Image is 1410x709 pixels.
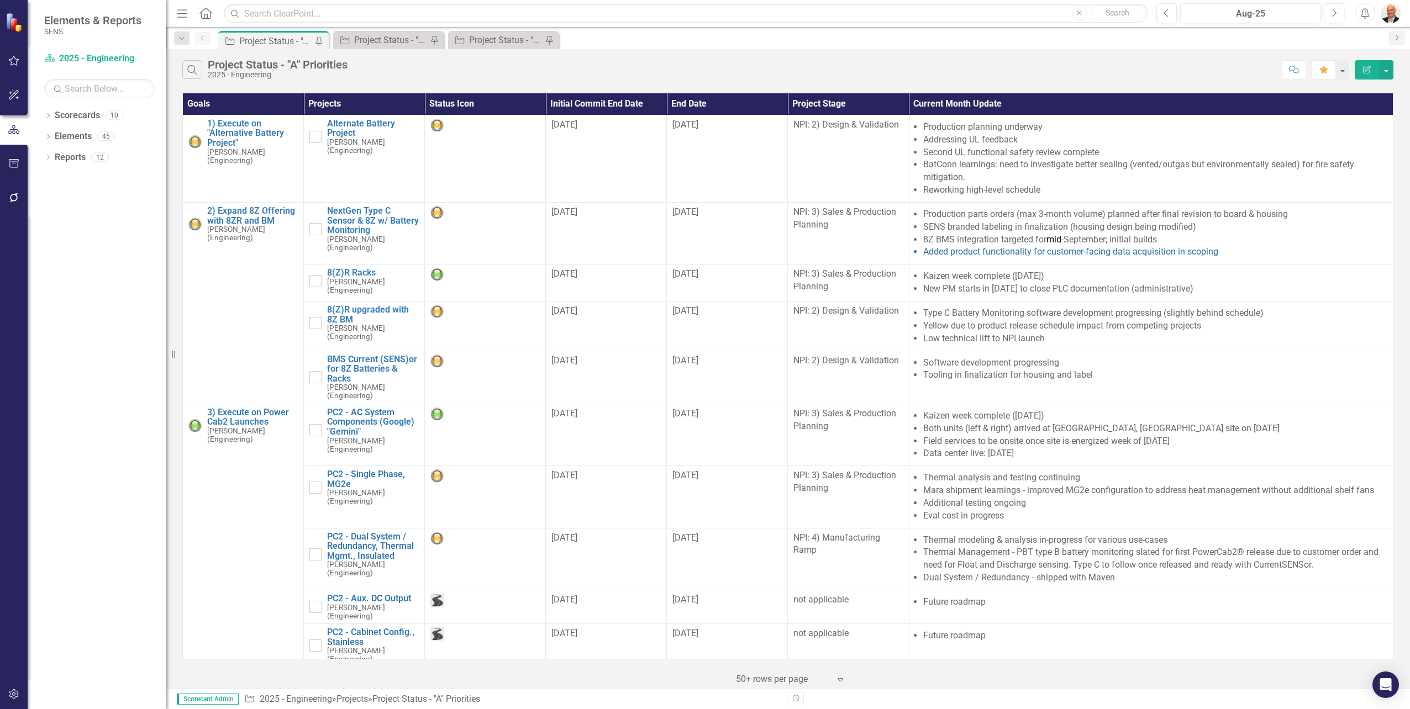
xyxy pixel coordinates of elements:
span: [DATE] [672,408,698,419]
td: Double-Click to Edit [788,466,909,528]
li: Type C Battery Monitoring software development progressing (slightly behind schedule) [923,307,1387,320]
td: Double-Click to Edit [425,351,546,404]
li: 8Z BMS integration targeted for -September; initial builds [923,234,1387,246]
a: Project Status - "C" Priorities [451,33,542,47]
td: Double-Click to Edit [909,202,1393,264]
td: Double-Click to Edit [909,528,1393,590]
img: Yellow: At Risk/Needs Attention [430,305,444,318]
input: Search Below... [44,79,155,98]
button: Don Nohavec [1381,3,1401,23]
span: [DATE] [551,119,577,130]
td: Double-Click to Edit [546,351,667,404]
small: [PERSON_NAME] (Engineering) [327,235,419,252]
span: [DATE] [672,207,698,217]
a: Elements [55,130,92,143]
button: Aug-25 [1180,3,1321,23]
a: 2) Expand 8Z Offering with 8ZR and BM [207,206,298,225]
td: Double-Click to Edit Right Click for Context Menu [304,301,425,351]
span: Scorecard Admin [177,694,239,705]
button: Search [1090,6,1145,21]
span: Added product functionality for customer-facing data acquisition in scoping [923,246,1218,257]
td: Double-Click to Edit [909,590,1393,623]
td: Double-Click to Edit [546,202,667,264]
span: [DATE] [551,408,577,419]
li: Thermal analysis and testing continuing [923,472,1387,484]
span: [DATE] [551,305,577,316]
div: Aug-25 [1184,7,1317,20]
small: [PERSON_NAME] (Engineering) [207,148,298,165]
li: Tooling in finalization for housing and label [923,369,1387,382]
td: Double-Click to Edit Right Click for Context Menu [304,264,425,301]
small: [PERSON_NAME] (Engineering) [327,489,419,505]
li: BatConn learnings: need to investigate better sealing (vented/outgas but environmentally sealed) ... [923,158,1387,184]
li: Field services to be onsite once site is energized week of [DATE] [923,435,1387,448]
small: [PERSON_NAME] (Engineering) [327,138,419,155]
img: Yellow: At Risk/Needs Attention [188,135,202,149]
td: Double-Click to Edit Right Click for Context Menu [304,590,425,623]
img: Green: On Track [430,408,444,421]
td: Double-Click to Edit [788,404,909,465]
td: Double-Click to Edit [546,624,667,668]
td: Double-Click to Edit [425,301,546,351]
a: Alternate Battery Project [327,119,419,138]
a: BMS Current (SENS)or for 8Z Batteries & Racks [327,354,419,384]
small: SENS [44,27,141,36]
img: Yellow: At Risk/Needs Attention [430,532,444,545]
small: [PERSON_NAME] (Engineering) [207,427,298,443]
span: [DATE] [551,355,577,366]
div: Project Status - "A" Priorities [372,694,480,704]
span: [DATE] [551,628,577,638]
td: Double-Click to Edit [425,264,546,301]
a: 3) Execute on Power Cab2 Launches [207,408,298,427]
td: Double-Click to Edit [667,466,788,528]
td: Double-Click to Edit [788,528,909,590]
span: NPI: 3) Sales & Production Planning [793,408,896,431]
li: Thermal modeling & analysis in-progress for various use-cases [923,534,1387,547]
img: Yellow: At Risk/Needs Attention [188,218,202,231]
a: Reports [55,151,86,164]
td: Double-Click to Edit [909,466,1393,528]
span: NPI: 2) Design & Validation [793,305,899,316]
span: NPI: 3) Sales & Production Planning [793,470,896,493]
li: New PM starts in [DATE] to close PLC documentation (administrative) [923,283,1387,295]
span: [DATE] [551,207,577,217]
td: Double-Click to Edit [909,264,1393,301]
div: Project Status - "A" Priorities [239,34,312,48]
td: Double-Click to Edit [788,202,909,264]
td: Double-Click to Edit [909,624,1393,668]
li: Thermal Management - PBT type B battery monitoring slated for first PowerCab2® release due to cus... [923,546,1387,572]
td: Double-Click to Edit [667,404,788,465]
td: Double-Click to Edit [425,590,546,623]
span: not applicable [793,628,849,638]
li: Additional testing ongoing [923,497,1387,510]
td: Double-Click to Edit [667,351,788,404]
span: [DATE] [672,355,698,366]
span: not applicable [793,594,849,605]
span: [DATE] [672,594,698,605]
td: Double-Click to Edit Right Click for Context Menu [304,202,425,264]
td: Double-Click to Edit [667,202,788,264]
li: Software development progressing [923,357,1387,369]
li: Reworking high-level schedule [923,184,1387,197]
a: 8(Z)R upgraded with 8Z BM [327,305,419,324]
td: Double-Click to Edit [788,351,909,404]
a: PC2 - AC System Components (Google) "Gemini" [327,408,419,437]
td: Double-Click to Edit [425,115,546,202]
td: Double-Click to Edit Right Click for Context Menu [183,115,304,202]
span: [DATE] [672,268,698,279]
td: Double-Click to Edit [667,590,788,623]
span: [DATE] [551,594,577,605]
div: 12 [91,152,109,162]
td: Double-Click to Edit [909,115,1393,202]
a: 2025 - Engineering [260,694,332,704]
td: Double-Click to Edit [546,264,667,301]
td: Double-Click to Edit [425,202,546,264]
td: Double-Click to Edit Right Click for Context Menu [304,351,425,404]
small: [PERSON_NAME] (Engineering) [327,383,419,400]
td: Double-Click to Edit [788,115,909,202]
span: NPI: 2) Design & Validation [793,355,899,366]
small: [PERSON_NAME] (Engineering) [327,437,419,453]
a: PC2 - Cabinet Config., Stainless [327,627,419,647]
td: Double-Click to Edit Right Click for Context Menu [304,466,425,528]
span: [DATE] [551,470,577,480]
